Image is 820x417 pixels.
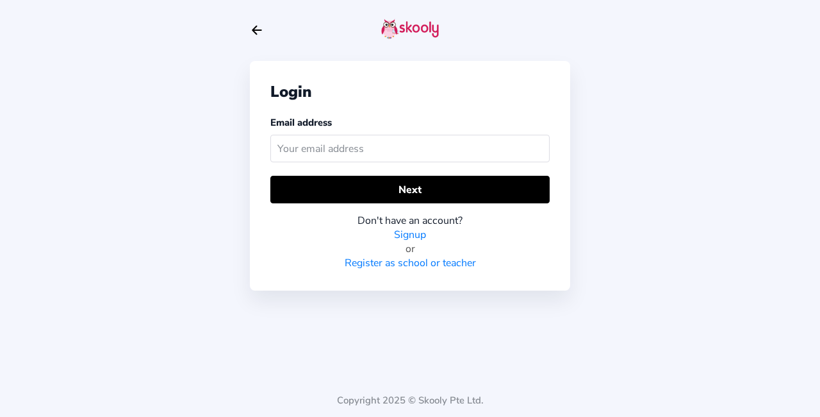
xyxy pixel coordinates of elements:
div: Don't have an account? [270,214,550,228]
button: arrow back outline [250,23,264,37]
label: Email address [270,116,332,129]
input: Your email address [270,135,550,162]
div: or [270,242,550,256]
button: Next [270,176,550,203]
img: skooly-logo.png [381,19,439,39]
div: Login [270,81,550,102]
a: Register as school or teacher [345,256,476,270]
a: Signup [394,228,426,242]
